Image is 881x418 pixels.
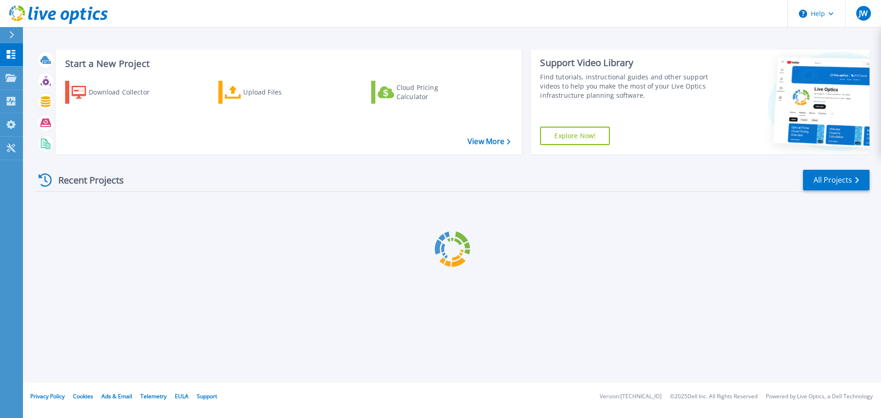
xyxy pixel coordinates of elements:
a: Upload Files [218,81,321,104]
li: Powered by Live Optics, a Dell Technology [766,394,873,400]
li: © 2025 Dell Inc. All Rights Reserved [670,394,758,400]
a: All Projects [803,170,870,190]
a: View More [468,137,510,146]
div: Support Video Library [540,57,713,69]
a: EULA [175,392,189,400]
div: Cloud Pricing Calculator [396,83,470,101]
a: Download Collector [65,81,167,104]
div: Recent Projects [35,169,136,191]
a: Support [197,392,217,400]
div: Download Collector [89,83,162,101]
div: Upload Files [243,83,317,101]
a: Cookies [73,392,93,400]
a: Explore Now! [540,127,610,145]
span: JW [859,10,868,17]
a: Cloud Pricing Calculator [371,81,474,104]
div: Find tutorials, instructional guides and other support videos to help you make the most of your L... [540,72,713,100]
a: Privacy Policy [30,392,65,400]
a: Telemetry [140,392,167,400]
li: Version: [TECHNICAL_ID] [600,394,662,400]
h3: Start a New Project [65,59,510,69]
a: Ads & Email [101,392,132,400]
